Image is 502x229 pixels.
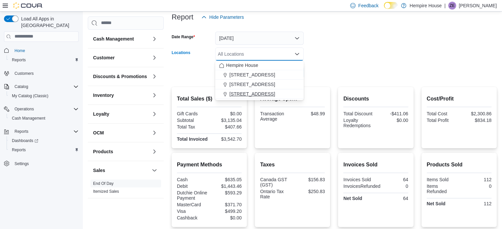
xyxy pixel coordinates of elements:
[427,177,458,182] div: Items Sold
[460,184,491,189] div: 0
[93,148,113,155] h3: Products
[93,111,109,117] h3: Loyalty
[460,111,491,116] div: $2,300.86
[12,57,26,63] span: Reports
[93,54,149,61] button: Customer
[343,118,374,128] div: Loyalty Redemptions
[211,190,242,195] div: $593.29
[7,55,81,65] button: Reports
[18,15,79,29] span: Load All Apps in [GEOGRAPHIC_DATA]
[9,146,28,154] a: Reports
[427,161,491,169] h2: Products Sold
[211,124,242,129] div: $407.66
[177,95,242,103] h2: Total Sales ($)
[294,189,325,194] div: $250.83
[13,2,43,9] img: Cova
[93,73,147,80] h3: Discounts & Promotions
[12,128,79,135] span: Reports
[177,124,208,129] div: Total Tax
[294,177,325,182] div: $156.83
[15,161,29,166] span: Settings
[427,201,446,206] strong: Net Sold
[15,106,34,112] span: Operations
[93,73,149,80] button: Discounts & Promotions
[427,111,458,116] div: Total Cost
[177,184,208,189] div: Debit
[15,71,34,76] span: Customers
[12,147,26,153] span: Reports
[9,56,79,64] span: Reports
[12,105,79,113] span: Operations
[215,70,304,80] button: [STREET_ADDRESS]
[7,91,81,100] button: My Catalog (Classic)
[93,129,104,136] h3: OCM
[177,215,208,220] div: Cashback
[172,50,190,55] label: Locations
[93,167,105,174] h3: Sales
[93,92,149,99] button: Inventory
[88,180,164,198] div: Sales
[177,209,208,214] div: Visa
[7,145,81,155] button: Reports
[151,35,158,43] button: Cash Management
[377,118,408,123] div: $0.00
[1,82,81,91] button: Catalog
[377,177,408,182] div: 64
[15,129,28,134] span: Reports
[450,2,454,10] span: ZE
[177,190,208,201] div: Dutchie Online Payment
[93,111,149,117] button: Loyalty
[215,61,304,99] div: Choose from the following options
[9,146,79,154] span: Reports
[260,189,291,199] div: Ontario Tax Rate
[448,2,456,10] div: Zachary Evans
[9,114,79,122] span: Cash Management
[12,138,38,143] span: Dashboards
[1,69,81,78] button: Customers
[427,95,491,103] h2: Cost/Profit
[93,36,134,42] h3: Cash Management
[172,13,193,21] h3: Report
[93,54,115,61] h3: Customer
[260,111,291,122] div: Transaction Average
[358,2,378,9] span: Feedback
[93,129,149,136] button: OCM
[151,166,158,174] button: Sales
[12,83,31,91] button: Catalog
[177,111,208,116] div: Gift Cards
[1,46,81,55] button: Home
[427,118,458,123] div: Total Profit
[9,92,51,100] a: My Catalog (Classic)
[9,92,79,100] span: My Catalog (Classic)
[1,127,81,136] button: Reports
[93,148,149,155] button: Products
[460,118,491,123] div: $834.18
[12,46,79,55] span: Home
[211,177,242,182] div: $635.05
[177,202,208,207] div: MasterCard
[260,177,291,187] div: Canada GST (GST)
[444,2,446,10] p: |
[9,114,48,122] a: Cash Management
[226,62,258,69] span: Hempire House
[12,159,79,167] span: Settings
[229,81,275,88] span: [STREET_ADDRESS]
[7,114,81,123] button: Cash Management
[343,177,374,182] div: Invoices Sold
[151,148,158,156] button: Products
[459,2,497,10] p: [PERSON_NAME]
[93,181,114,186] a: End Of Day
[15,84,28,89] span: Catalog
[229,72,275,78] span: [STREET_ADDRESS]
[172,34,195,40] label: Date Range
[377,111,408,116] div: -$411.06
[12,160,31,168] a: Settings
[12,83,79,91] span: Catalog
[211,136,242,142] div: $3,542.70
[177,136,208,142] strong: Total Invoiced
[1,158,81,168] button: Settings
[7,136,81,145] a: Dashboards
[93,189,119,194] a: Itemized Sales
[9,56,28,64] a: Reports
